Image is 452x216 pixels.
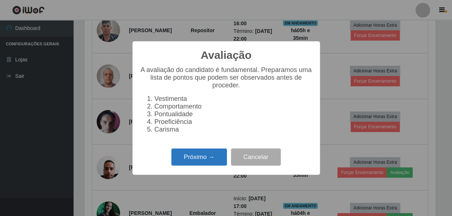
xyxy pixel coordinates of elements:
li: Proeficiência [154,118,313,126]
p: A avaliação do candidato é fundamental. Preparamos uma lista de pontos que podem ser observados a... [140,66,313,89]
li: Pontualidade [154,110,313,118]
li: Carisma [154,126,313,133]
button: Cancelar [231,148,281,166]
li: Comportamento [154,103,313,110]
li: Vestimenta [154,95,313,103]
h2: Avaliação [201,49,251,62]
button: Próximo → [171,148,227,166]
